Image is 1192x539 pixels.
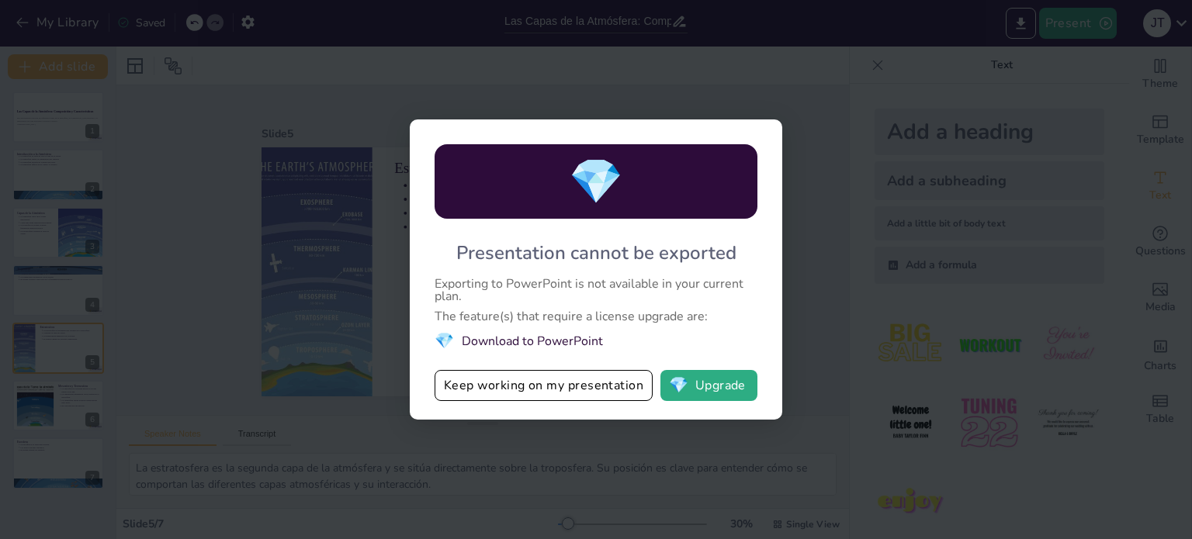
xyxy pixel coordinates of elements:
span: diamond [435,330,454,351]
button: diamondUpgrade [660,370,757,401]
span: diamond [669,378,688,393]
button: Keep working on my presentation [435,370,653,401]
span: diamond [569,152,623,212]
li: Download to PowerPoint [435,330,757,351]
div: Presentation cannot be exported [456,240,736,265]
div: Exporting to PowerPoint is not available in your current plan. [435,278,757,302]
div: The feature(s) that require a license upgrade are: [435,310,757,323]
